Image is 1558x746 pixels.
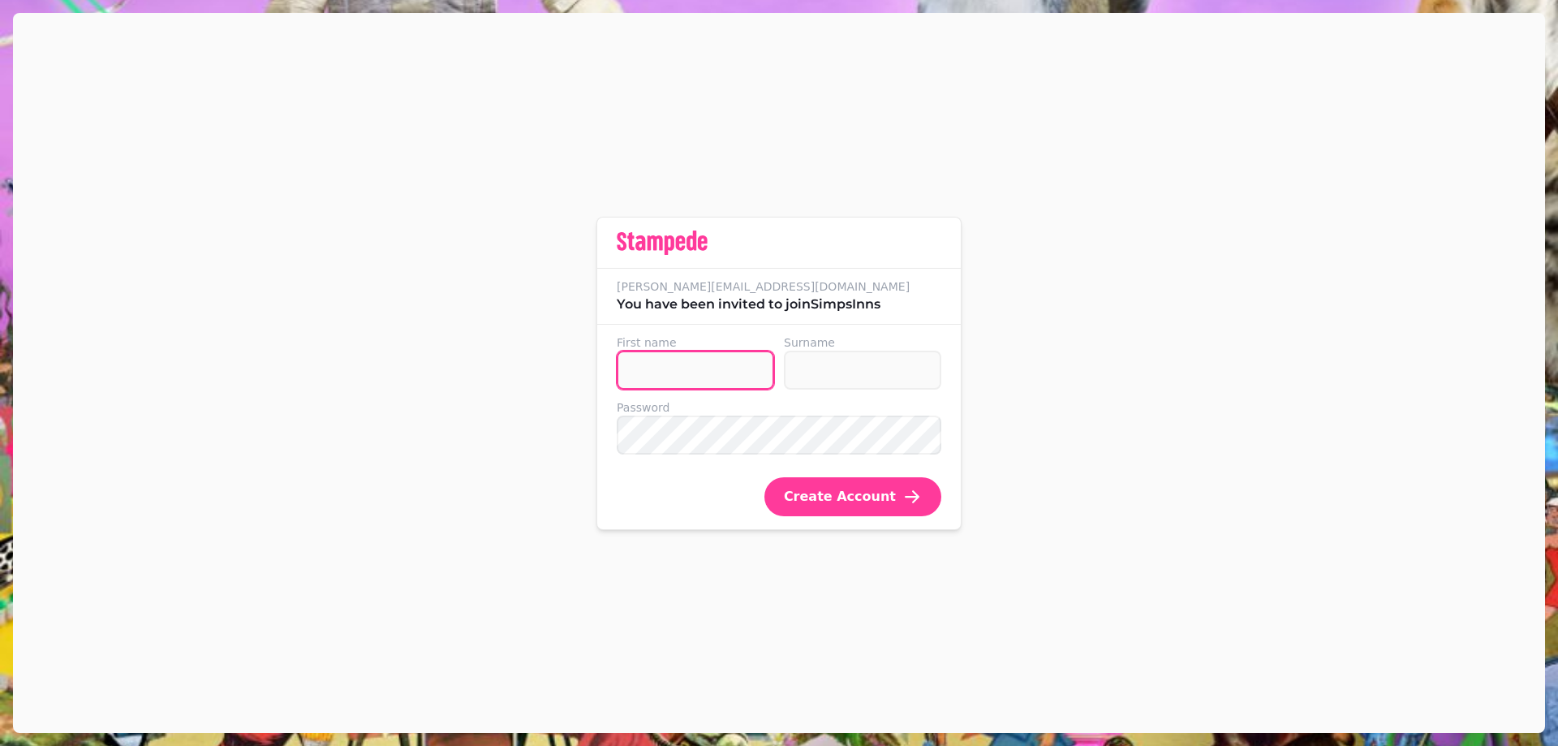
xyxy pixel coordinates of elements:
button: Create Account [764,477,941,516]
label: [PERSON_NAME][EMAIL_ADDRESS][DOMAIN_NAME] [617,278,941,295]
label: Password [617,399,941,416]
span: Create Account [784,490,896,503]
label: Surname [784,334,941,351]
p: You have been invited to join SimpsInns [617,295,941,314]
label: First name [617,334,774,351]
